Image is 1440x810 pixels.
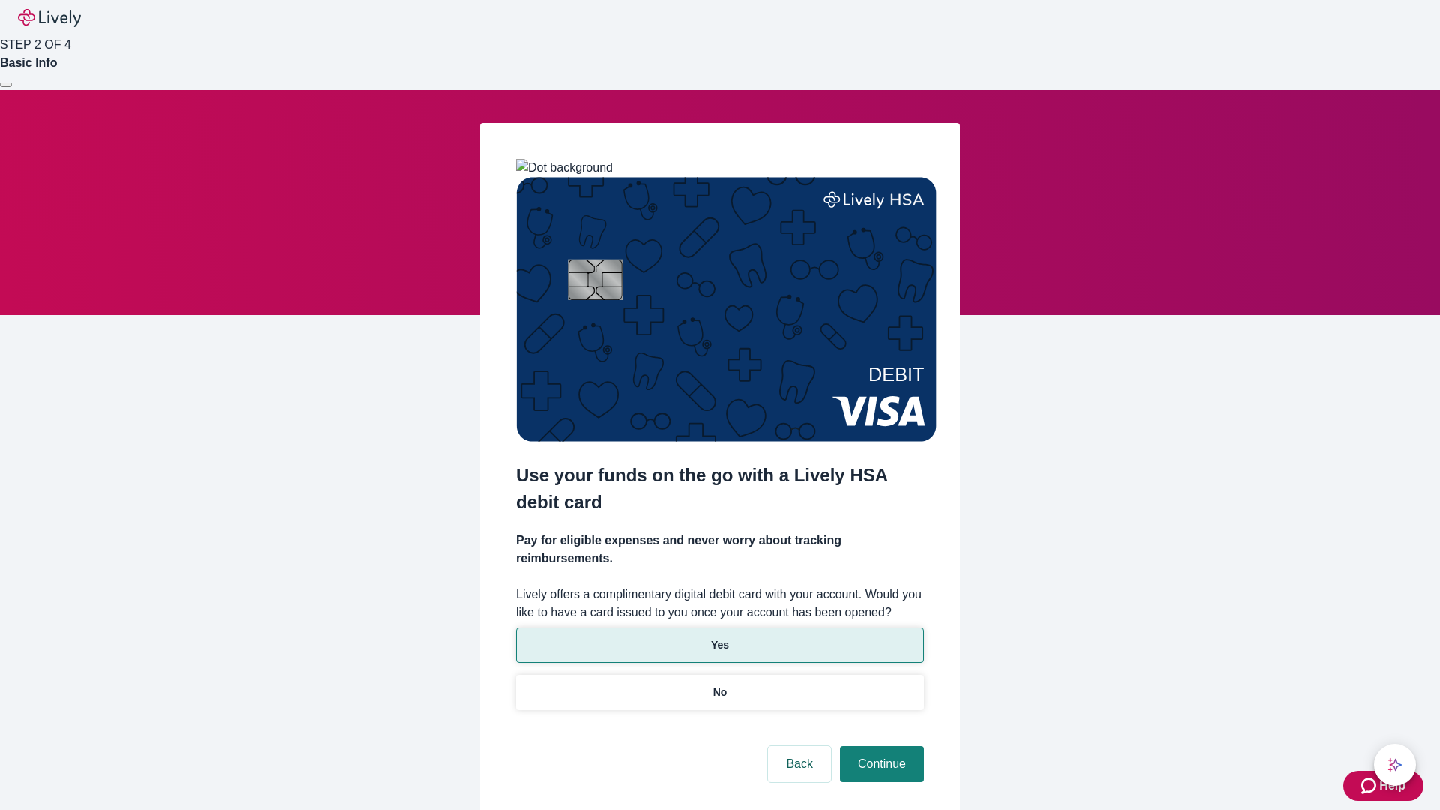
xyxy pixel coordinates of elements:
[516,628,924,663] button: Yes
[1387,757,1402,772] svg: Lively AI Assistant
[18,9,81,27] img: Lively
[713,685,727,700] p: No
[516,177,937,442] img: Debit card
[711,637,729,653] p: Yes
[768,746,831,782] button: Back
[516,675,924,710] button: No
[516,586,924,622] label: Lively offers a complimentary digital debit card with your account. Would you like to have a card...
[516,159,613,177] img: Dot background
[516,462,924,516] h2: Use your funds on the go with a Lively HSA debit card
[1374,744,1416,786] button: chat
[840,746,924,782] button: Continue
[1379,777,1405,795] span: Help
[1343,771,1423,801] button: Zendesk support iconHelp
[516,532,924,568] h4: Pay for eligible expenses and never worry about tracking reimbursements.
[1361,777,1379,795] svg: Zendesk support icon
